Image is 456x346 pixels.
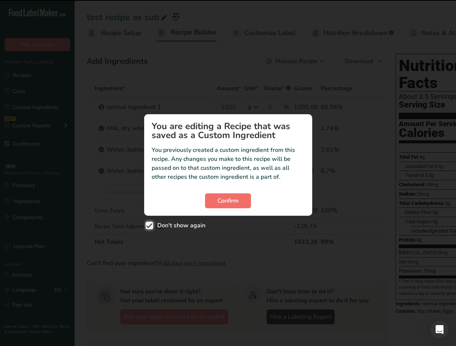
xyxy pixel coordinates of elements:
[217,196,239,205] span: Confirm
[205,193,251,208] button: Confirm
[152,122,305,140] h1: You are editing a Recipe that was saved as a Custom Ingredient
[152,146,305,181] p: You previously created a custom ingredient from this recipe. Any changes you make to this recipe ...
[431,321,449,339] div: Open Intercom Messenger
[153,222,205,229] span: Don't show again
